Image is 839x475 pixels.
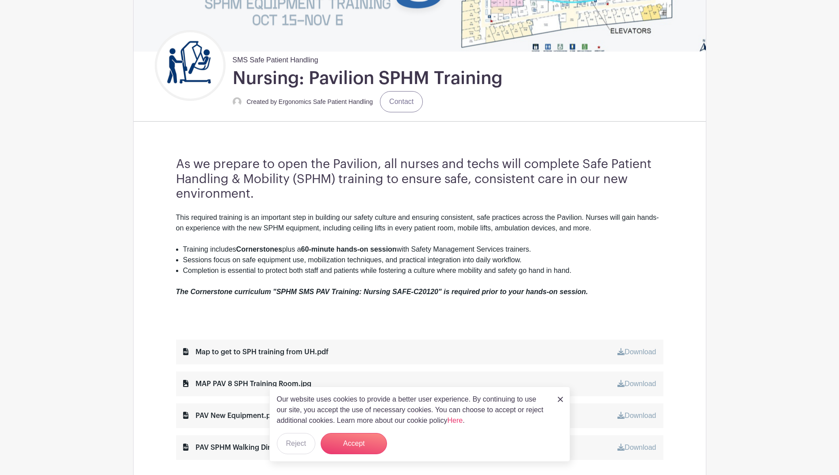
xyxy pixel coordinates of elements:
p: Our website uses cookies to provide a better user experience. By continuing to use our site, you ... [277,394,548,426]
strong: 60-minute hands-on session [301,245,397,253]
a: Download [617,380,656,387]
a: Contact [380,91,423,112]
div: PAV New Equipment.pdf [183,410,278,421]
strong: Cornerstones [236,245,282,253]
a: Download [617,348,656,356]
div: Map to get to SPH training from UH.pdf [183,347,329,357]
li: Training includes plus a with Safety Management Services trainers. [183,244,663,255]
div: MAP PAV 8 SPH Training Room.jpg [183,379,311,389]
li: Sessions focus on safe equipment use, mobilization techniques, and practical integration into dai... [183,255,663,265]
button: Accept [321,433,387,454]
small: Created by Ergonomics Safe Patient Handling [247,98,373,105]
img: close_button-5f87c8562297e5c2d7936805f587ecaba9071eb48480494691a3f1689db116b3.svg [558,397,563,402]
h1: Nursing: Pavilion SPHM Training [233,67,502,89]
a: Download [617,412,656,419]
div: PAV SPHM Walking Directions - Written.pdf [183,442,340,453]
a: Here [448,417,463,424]
img: Untitled%20design.png [157,32,223,99]
a: Download [617,444,656,451]
img: default-ce2991bfa6775e67f084385cd625a349d9dcbb7a52a09fb2fda1e96e2d18dcdb.png [233,97,241,106]
button: Reject [277,433,315,454]
span: SMS Safe Patient Handling [233,51,318,65]
h3: As we prepare to open the Pavilion, all nurses and techs will complete Safe Patient Handling & Mo... [176,157,663,202]
em: The Cornerstone curriculum "SPHM SMS PAV Training: Nursing SAFE-C20120" is required prior to your... [176,288,588,295]
div: This required training is an important step in building our safety culture and ensuring consisten... [176,212,663,244]
li: Completion is essential to protect both staff and patients while fostering a culture where mobili... [183,265,663,276]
